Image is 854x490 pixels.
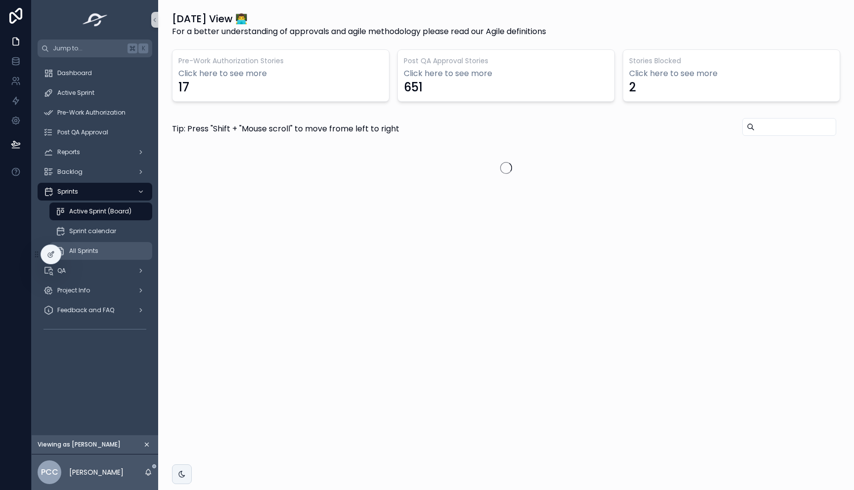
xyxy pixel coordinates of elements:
[404,56,608,66] h3: Post QA Approval Stories
[57,267,66,275] span: QA
[57,128,108,136] span: Post QA Approval
[49,222,152,240] a: Sprint calendar
[38,84,152,102] a: Active Sprint
[178,68,383,80] a: Click here to see more
[57,168,83,176] span: Backlog
[172,26,546,38] p: For a better understanding of approvals and agile methodology please read our Agile definitions
[139,44,147,52] span: K
[57,286,90,294] span: Project Info
[69,247,98,255] span: All Sprints
[38,183,152,201] a: Sprints
[69,207,131,215] span: Active Sprint (Board)
[38,143,152,161] a: Reports
[629,68,834,80] a: Click here to see more
[49,242,152,260] a: All Sprints
[32,57,158,350] div: scrollable content
[38,123,152,141] a: Post QA Approval
[38,104,152,122] a: Pre-Work Authorization
[57,188,78,196] span: Sprints
[57,89,94,97] span: Active Sprint
[38,163,152,181] a: Backlog
[404,68,608,80] a: Click here to see more
[69,467,124,477] p: [PERSON_NAME]
[404,80,423,95] div: 651
[38,441,121,449] span: Viewing as [PERSON_NAME]
[38,40,152,57] button: Jump to...K
[69,227,116,235] span: Sprint calendar
[629,80,636,95] div: 2
[38,282,152,299] a: Project Info
[80,12,111,28] img: App logo
[172,12,546,26] h1: [DATE] View 👨‍💻
[38,301,152,319] a: Feedback and FAQ
[178,56,383,66] h3: Pre-Work Authorization Stories
[178,80,189,95] div: 17
[172,123,399,135] span: Tip: Press "Shift + "Mouse scroll" to move frome left to right
[57,148,80,156] span: Reports
[57,306,114,314] span: Feedback and FAQ
[38,262,152,280] a: QA
[57,109,126,117] span: Pre-Work Authorization
[49,203,152,220] a: Active Sprint (Board)
[57,69,92,77] span: Dashboard
[53,44,124,52] span: Jump to...
[38,64,152,82] a: Dashboard
[41,466,58,478] span: PCC
[629,56,834,66] h3: Stories Blocked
